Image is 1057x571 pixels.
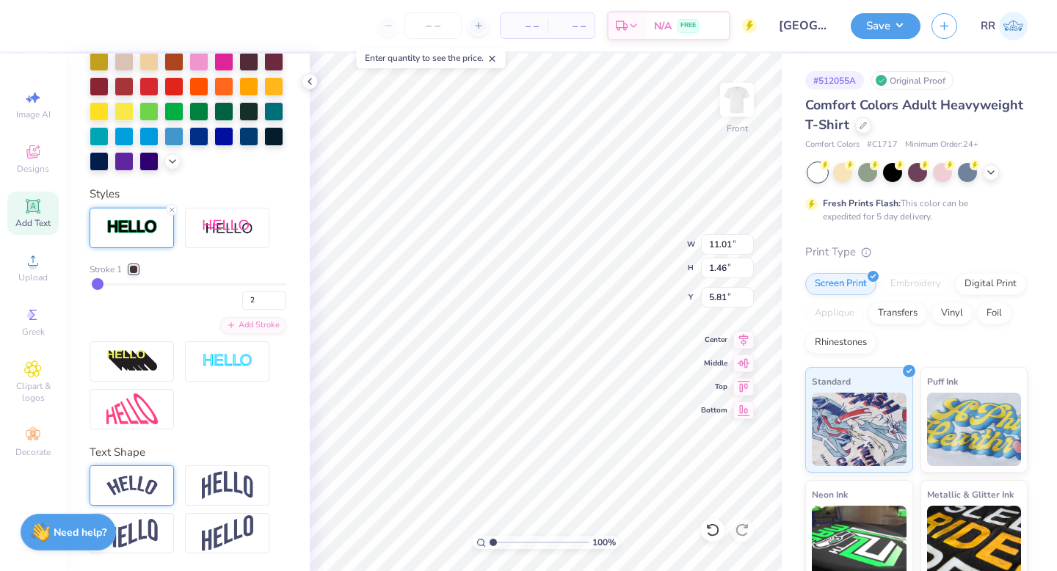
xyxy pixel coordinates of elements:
[805,71,864,90] div: # 512055A
[404,12,462,39] input: – –
[955,273,1026,295] div: Digital Print
[812,393,907,466] img: Standard
[805,332,876,354] div: Rhinestones
[556,18,586,34] span: – –
[805,139,860,151] span: Comfort Colors
[90,444,286,461] div: Text Shape
[871,71,954,90] div: Original Proof
[805,96,1023,134] span: Comfort Colors Adult Heavyweight T-Shirt
[106,393,158,425] img: Free Distort
[812,374,851,389] span: Standard
[202,219,253,237] img: Shadow
[881,273,951,295] div: Embroidery
[592,536,616,549] span: 100 %
[701,335,727,345] span: Center
[701,405,727,415] span: Bottom
[106,476,158,495] img: Arc
[805,244,1028,261] div: Print Type
[905,139,978,151] span: Minimum Order: 24 +
[357,48,506,68] div: Enter quantity to see the price.
[202,353,253,370] img: Negative Space
[867,139,898,151] span: # C1717
[823,197,1003,223] div: This color can be expedited for 5 day delivery.
[220,317,286,334] div: Add Stroke
[981,12,1028,40] a: RR
[805,273,876,295] div: Screen Print
[17,163,49,175] span: Designs
[927,374,958,389] span: Puff Ink
[981,18,995,34] span: RR
[927,393,1022,466] img: Puff Ink
[768,11,840,40] input: Untitled Design
[701,382,727,392] span: Top
[805,302,864,324] div: Applique
[54,525,106,539] strong: Need help?
[106,519,158,548] img: Flag
[90,263,122,276] span: Stroke 1
[18,272,48,283] span: Upload
[202,515,253,551] img: Rise
[106,349,158,373] img: 3d Illusion
[851,13,920,39] button: Save
[812,487,848,502] span: Neon Ink
[509,18,539,34] span: – –
[90,186,286,203] div: Styles
[16,109,51,120] span: Image AI
[202,471,253,499] img: Arch
[22,326,45,338] span: Greek
[927,487,1014,502] span: Metallic & Glitter Ink
[931,302,973,324] div: Vinyl
[106,219,158,236] img: Stroke
[15,217,51,229] span: Add Text
[727,122,748,135] div: Front
[680,21,696,31] span: FREE
[15,446,51,458] span: Decorate
[7,380,59,404] span: Clipart & logos
[977,302,1011,324] div: Foil
[999,12,1028,40] img: Rigil Kent Ricardo
[722,85,752,114] img: Front
[654,18,672,34] span: N/A
[701,358,727,368] span: Middle
[823,197,901,209] strong: Fresh Prints Flash:
[868,302,927,324] div: Transfers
